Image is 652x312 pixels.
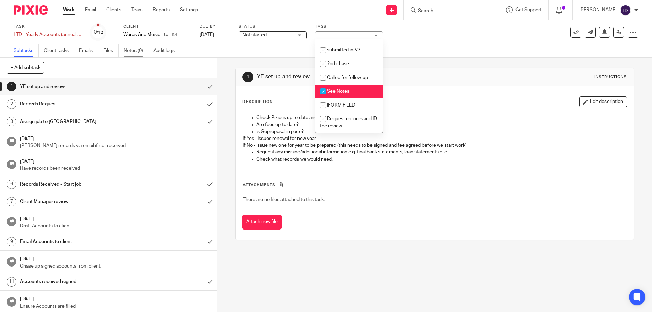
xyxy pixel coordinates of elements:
h1: Email Accounts to client [20,237,138,247]
h1: [DATE] [20,214,210,222]
p: Ensure Accounts are filled [20,303,210,310]
div: 3 [7,117,16,126]
h1: Accounts received signed [20,277,138,287]
a: Settings [180,6,198,13]
a: Subtasks [14,44,39,57]
div: 9 [7,237,16,246]
span: Called for follow-up [327,75,368,80]
p: Draft Accounts to client [20,223,210,230]
p: Have records been received [20,165,210,172]
p: Description [242,99,273,105]
a: Team [131,6,143,13]
span: There are no files attached to this task. [243,197,325,202]
span: Get Support [515,7,542,12]
h1: [DATE] [20,294,210,302]
span: Attachments [243,183,275,187]
span: 2nd chase [327,61,349,66]
p: Request any missing/additional information e.g. final bank statements, loan statements etc. [256,149,626,155]
a: Audit logs [153,44,180,57]
button: + Add subtask [7,62,44,73]
h1: Records Received - Start job [20,179,138,189]
span: IFORM FILED [327,103,355,108]
div: 11 [7,277,16,287]
p: Is Goproposal in pace? [256,128,626,135]
input: Search [417,8,478,14]
a: Files [103,44,119,57]
div: 7 [7,197,16,206]
a: Notes (0) [124,44,148,57]
label: Task [14,24,81,30]
button: Attach new file [242,215,282,230]
img: svg%3E [620,5,631,16]
div: Instructions [594,74,627,80]
p: Check Pixie is up to date and all fields completed [256,114,626,121]
a: Clients [106,6,121,13]
img: Pixie [14,5,48,15]
p: Are fees up to date? [256,121,626,128]
a: Work [63,6,75,13]
a: Emails [79,44,98,57]
p: [PERSON_NAME] [579,6,617,13]
h1: Client Manager review [20,197,138,207]
label: Due by [200,24,230,30]
span: submitted in V31 [327,48,363,52]
label: Status [239,24,307,30]
h1: Assign job to [GEOGRAPHIC_DATA] [20,116,138,127]
label: Client [123,24,191,30]
a: Reports [153,6,170,13]
div: 1 [7,82,16,91]
div: 6 [7,180,16,189]
p: If Yes - Issues renewal for new year [243,135,626,142]
a: Client tasks [44,44,74,57]
p: Words And Music Ltd [123,31,168,38]
p: If No - Issue new one for year to be prepared (this needs to be signed and fee agreed before we s... [243,142,626,149]
p: [PERSON_NAME] records via email if not received [20,142,210,149]
small: /12 [97,31,103,34]
h1: YE set up and review [257,73,449,80]
div: 1 [242,72,253,82]
h1: [DATE] [20,157,210,165]
div: 0 [94,28,103,36]
p: Check what records we would need. [256,156,626,163]
h1: YE set up and review [20,81,138,92]
span: Request records and ID fee review [320,116,377,128]
h1: [DATE] [20,254,210,262]
span: [DATE] [200,32,214,37]
a: Email [85,6,96,13]
h1: Records Request [20,99,138,109]
button: Edit description [579,96,627,107]
span: Not started [242,33,267,37]
div: 2 [7,99,16,109]
span: See Notes [327,89,349,94]
p: Chase up signed accounts from client [20,263,210,270]
div: LTD - Yearly Accounts (annual job) [14,31,81,38]
label: Tags [315,24,383,30]
h1: [DATE] [20,134,210,142]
